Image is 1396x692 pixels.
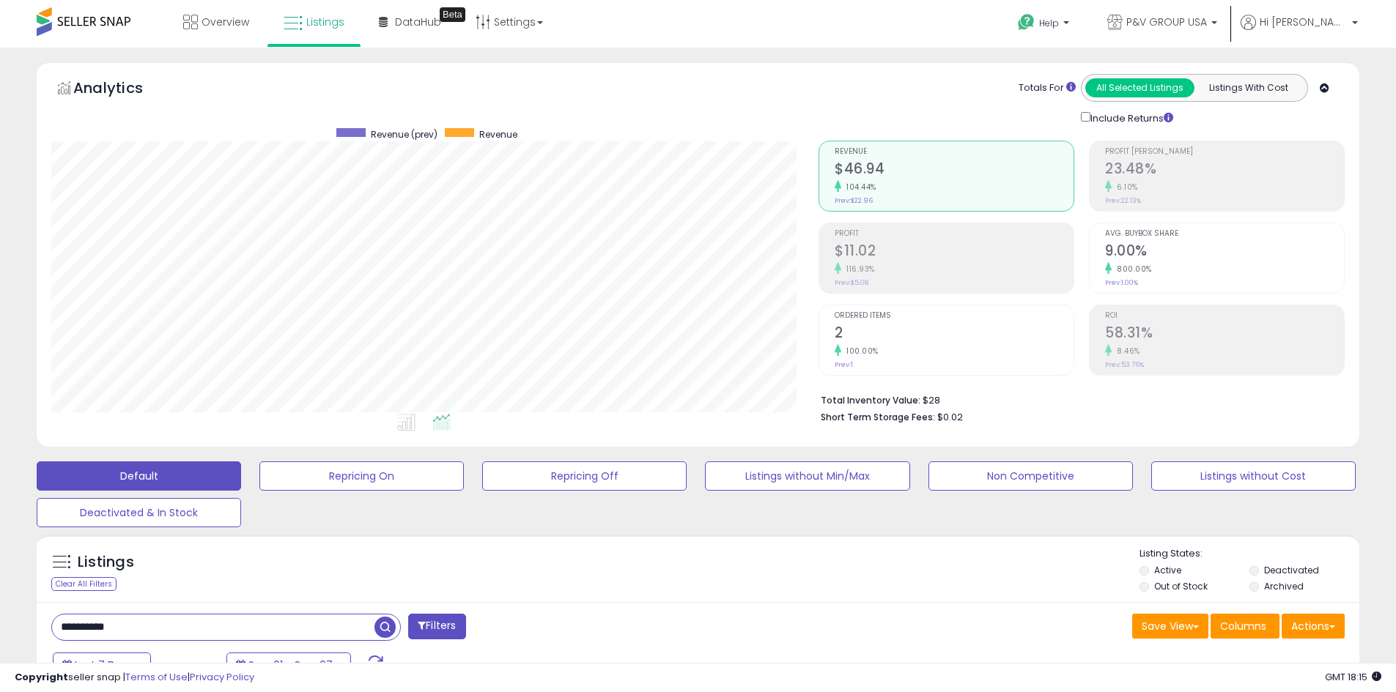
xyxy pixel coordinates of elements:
[37,461,241,491] button: Default
[1105,196,1141,205] small: Prev: 22.13%
[1105,312,1344,320] span: ROI
[1282,614,1345,639] button: Actions
[821,411,935,423] b: Short Term Storage Fees:
[440,7,465,22] div: Tooltip anchor
[1105,278,1138,287] small: Prev: 1.00%
[1105,160,1344,180] h2: 23.48%
[1241,15,1358,48] a: Hi [PERSON_NAME]
[821,390,1334,408] li: $28
[15,671,254,685] div: seller snap | |
[15,670,68,684] strong: Copyright
[125,670,188,684] a: Terms of Use
[1105,242,1344,262] h2: 9.00%
[1105,360,1144,369] small: Prev: 53.76%
[1151,461,1356,491] button: Listings without Cost
[928,461,1133,491] button: Non Competitive
[75,658,133,672] span: Last 7 Days
[1039,17,1059,29] span: Help
[226,652,351,677] button: Sep-01 - Sep-07
[190,670,254,684] a: Privacy Policy
[1019,81,1076,95] div: Totals For
[306,15,344,29] span: Listings
[408,614,465,639] button: Filters
[835,160,1074,180] h2: $46.94
[73,78,171,102] h5: Analytics
[835,324,1074,344] h2: 2
[841,182,876,193] small: 104.44%
[78,552,134,573] h5: Listings
[1194,78,1303,97] button: Listings With Cost
[248,658,333,672] span: Sep-01 - Sep-07
[1264,580,1304,592] label: Archived
[821,394,920,406] b: Total Inventory Value:
[1260,15,1348,29] span: Hi [PERSON_NAME]
[53,652,151,677] button: Last 7 Days
[1132,614,1208,639] button: Save View
[835,148,1074,156] span: Revenue
[1105,324,1344,344] h2: 58.31%
[1264,564,1319,576] label: Deactivated
[937,410,963,424] span: $0.02
[1006,2,1084,48] a: Help
[395,15,441,29] span: DataHub
[1105,230,1344,238] span: Avg. Buybox Share
[1112,346,1140,357] small: 8.46%
[835,360,853,369] small: Prev: 1
[51,577,117,591] div: Clear All Filters
[1070,109,1191,126] div: Include Returns
[202,15,249,29] span: Overview
[835,230,1074,238] span: Profit
[1112,264,1152,275] small: 800.00%
[482,461,687,491] button: Repricing Off
[1126,15,1207,29] span: P&V GROUP USA
[1154,580,1208,592] label: Out of Stock
[1325,670,1381,684] span: 2025-09-15 18:15 GMT
[705,461,909,491] button: Listings without Min/Max
[371,128,437,141] span: Revenue (prev)
[153,659,221,673] span: Compared to:
[479,128,517,141] span: Revenue
[1085,78,1194,97] button: All Selected Listings
[835,242,1074,262] h2: $11.02
[835,278,868,287] small: Prev: $5.08
[1112,182,1138,193] small: 6.10%
[841,264,875,275] small: 116.93%
[37,498,241,527] button: Deactivated & In Stock
[1140,547,1359,561] p: Listing States:
[835,312,1074,320] span: Ordered Items
[1017,13,1035,31] i: Get Help
[259,461,464,491] button: Repricing On
[1154,564,1181,576] label: Active
[1211,614,1279,639] button: Columns
[1220,619,1266,633] span: Columns
[841,346,879,357] small: 100.00%
[1105,148,1344,156] span: Profit [PERSON_NAME]
[835,196,873,205] small: Prev: $22.96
